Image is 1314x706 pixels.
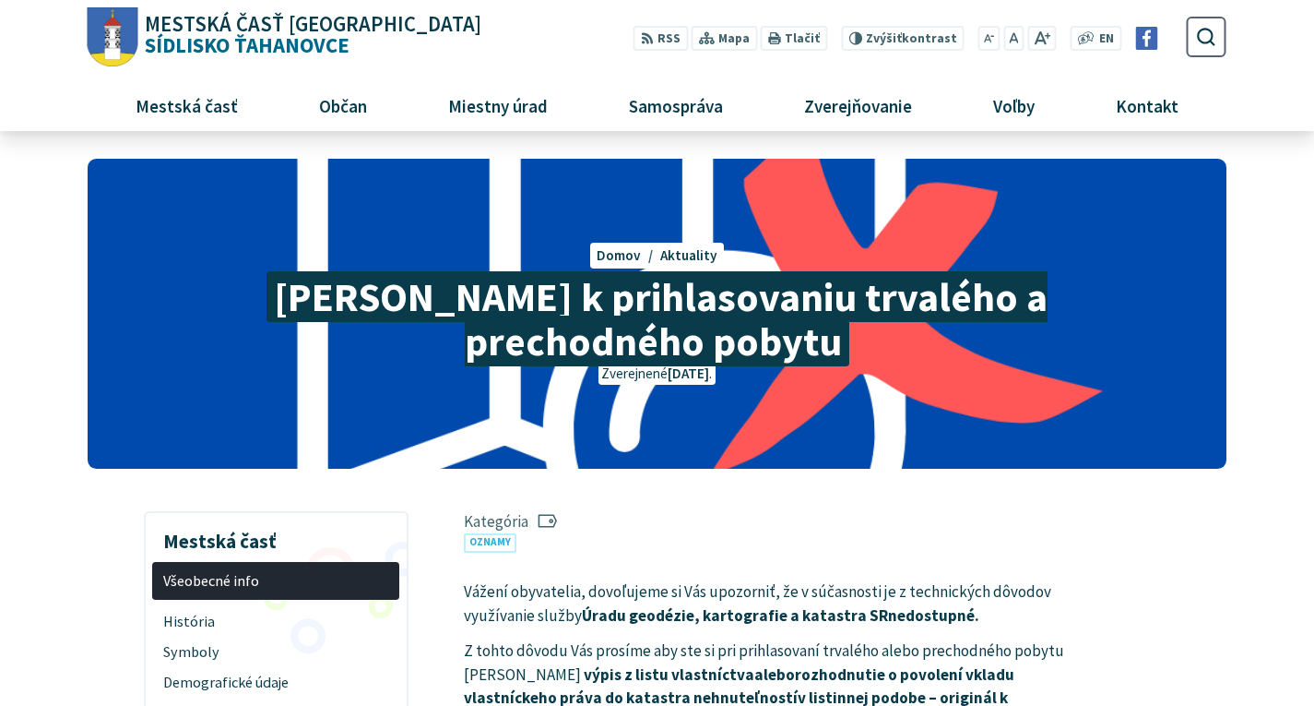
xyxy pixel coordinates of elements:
a: RSS [633,26,688,51]
span: Voľby [987,80,1042,130]
button: Tlačiť [761,26,827,51]
a: EN [1095,30,1119,49]
a: Logo Sídlisko Ťahanovce, prejsť na domovskú stránku. [88,7,481,67]
a: Všeobecné info [152,562,399,600]
p: Zverejnené . [598,364,715,385]
p: Vážení obyvatelia, dovoľujeme si Vás upozorniť, že v súčasnosti je z technických dôvodov využívan... [464,580,1086,628]
a: Kontakt [1083,80,1213,130]
span: Mestská časť [GEOGRAPHIC_DATA] [145,14,481,35]
span: EN [1099,30,1114,49]
a: Občan [285,80,400,130]
span: [DATE] [668,365,709,382]
h3: Mestská časť [152,517,399,556]
a: Voľby [960,80,1069,130]
span: Sídlisko Ťahanovce [138,14,482,56]
span: Občan [312,80,373,130]
strong: alebo [754,664,795,685]
a: História [152,606,399,637]
a: Mapa [692,26,757,51]
span: Kontakt [1109,80,1186,130]
span: Všeobecné info [163,566,389,596]
a: Zverejňovanie [771,80,946,130]
a: Symboly [152,637,399,667]
a: Demografické údaje [152,667,399,698]
a: Aktuality [660,246,717,264]
span: RSS [657,30,681,49]
a: Domov [597,246,659,264]
a: Miestny úrad [414,80,581,130]
span: Demografické údaje [163,667,389,698]
a: Oznamy [464,533,516,553]
a: Samospráva [596,80,757,130]
img: Prejsť na Facebook stránku [1135,27,1158,50]
img: Prejsť na domovskú stránku [88,7,138,67]
span: Zverejňovanie [797,80,918,130]
span: Mapa [718,30,750,49]
span: Samospráva [621,80,729,130]
span: kontrast [866,31,957,46]
strong: . [975,605,979,626]
span: Kategória [464,511,556,532]
span: Mestská časť [128,80,244,130]
span: Symboly [163,637,389,667]
strong: Úradu geodézie, kartografie a katastra SR [582,605,888,626]
button: Zväčšiť veľkosť písma [1027,26,1056,51]
span: História [163,606,389,637]
span: Miestny úrad [441,80,554,130]
strong: nedostupné [888,605,975,626]
button: Zmenšiť veľkosť písma [978,26,1000,51]
span: Domov [597,246,641,264]
span: [PERSON_NAME] k prihlasovaniu trvalého a prechodného pobytu [266,271,1048,366]
span: Tlačiť [785,31,820,46]
button: Zvýšiťkontrast [841,26,964,51]
strong: výpis z listu vlastníctva [584,664,754,685]
button: Nastaviť pôvodnú veľkosť písma [1003,26,1024,51]
span: Zvýšiť [866,30,902,46]
a: Mestská časť [101,80,271,130]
